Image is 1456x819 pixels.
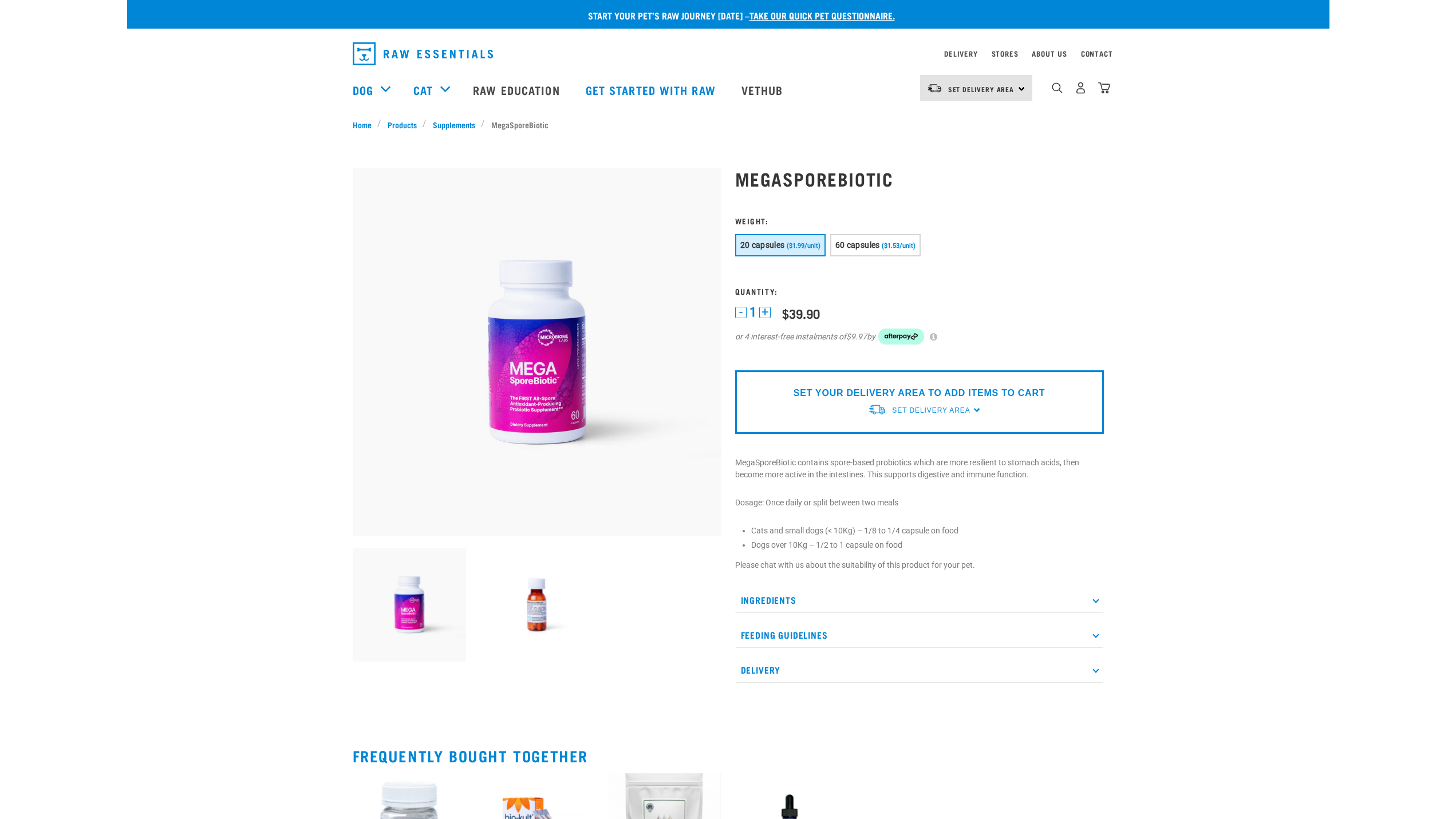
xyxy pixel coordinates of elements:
button: + [759,307,771,318]
p: Please chat with us about the suitability of this product for your pet. [735,559,1104,571]
span: $9.97 [846,331,867,343]
a: Stores [992,52,1019,56]
a: Dog [353,81,373,98]
img: user.png [1075,82,1087,94]
img: home-icon@2x.png [1098,82,1110,94]
nav: dropdown navigation [344,38,1113,70]
p: Feeding Guidelines [735,622,1104,648]
a: Products [381,118,423,130]
a: Vethub [730,67,798,113]
nav: breadcrumbs [353,118,1104,130]
img: van-moving.png [927,83,942,93]
li: Cats and small dogs (< 10Kg) – 1/8 to 1/4 capsule on food [751,525,1104,537]
p: MegaSporeBiotic contains spore-based probiotics which are more resilient to stomach acids, then b... [735,457,1104,481]
li: Dogs over 10Kg – 1/2 to 1 capsule on food [751,539,1104,551]
a: Get started with Raw [574,67,730,113]
span: 20 capsules [740,240,785,250]
button: 60 capsules ($1.53/unit) [830,234,921,256]
h2: Frequently bought together [353,747,1104,765]
a: About Us [1032,52,1067,56]
span: 60 capsules [835,240,880,250]
img: Afterpay [878,329,924,345]
a: Home [353,118,378,130]
p: Start your pet’s raw journey [DATE] – [136,9,1338,22]
h3: Quantity: [735,287,1104,295]
p: Delivery [735,657,1104,683]
img: Raw Essentials Mega Spore Biotic Probiotic For Dogs [353,168,721,536]
a: Supplements [427,118,481,130]
a: Delivery [944,52,977,56]
button: - [735,307,747,318]
img: van-moving.png [868,403,886,416]
p: SET YOUR DELIVERY AREA TO ADD ITEMS TO CART [794,386,1045,400]
span: 1 [749,306,756,318]
p: Ingredients [735,587,1104,613]
a: Cat [413,81,433,98]
a: Contact [1081,52,1113,56]
span: Set Delivery Area [948,87,1015,91]
p: Dosage: Once daily or split between two meals [735,497,1104,509]
a: take our quick pet questionnaire. [749,13,895,18]
div: $39.90 [782,306,820,321]
img: Raw Essentials Mega Spore Biotic Probiotic For Dogs [353,548,467,662]
a: Raw Education [461,67,574,113]
span: ($1.53/unit) [882,242,916,250]
h1: MegaSporeBiotic [735,168,1104,189]
button: 20 capsules ($1.99/unit) [735,234,826,256]
span: Set Delivery Area [892,406,970,414]
img: home-icon-1@2x.png [1052,82,1063,93]
img: Raw Essentials Mega Spore Biotic Pet Probiotic [480,548,594,662]
nav: dropdown navigation [127,67,1329,113]
h3: Weight: [735,216,1104,225]
img: Raw Essentials Logo [353,42,493,65]
span: ($1.99/unit) [787,242,820,250]
div: or 4 interest-free instalments of by [735,329,1104,345]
